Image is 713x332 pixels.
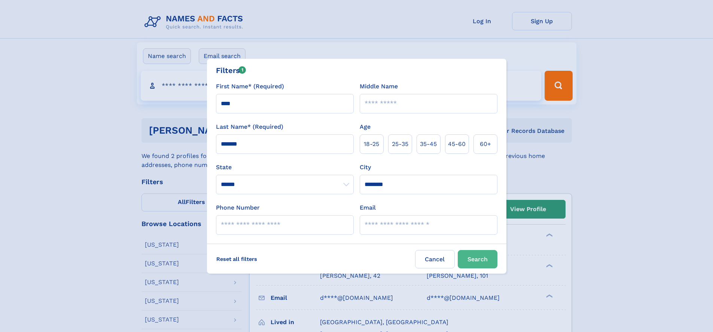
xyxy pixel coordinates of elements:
[360,203,376,212] label: Email
[364,140,379,149] span: 18‑25
[480,140,491,149] span: 60+
[216,65,246,76] div: Filters
[216,82,284,91] label: First Name* (Required)
[211,250,262,268] label: Reset all filters
[420,140,437,149] span: 35‑45
[360,82,398,91] label: Middle Name
[216,203,260,212] label: Phone Number
[392,140,408,149] span: 25‑35
[216,122,283,131] label: Last Name* (Required)
[415,250,455,268] label: Cancel
[216,163,354,172] label: State
[360,122,371,131] label: Age
[458,250,497,268] button: Search
[360,163,371,172] label: City
[448,140,466,149] span: 45‑60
